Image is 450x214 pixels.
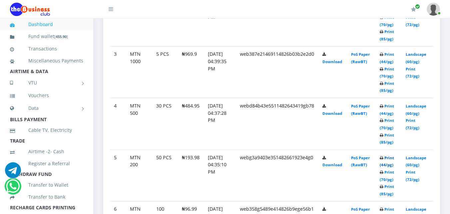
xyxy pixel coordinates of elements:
a: Print (72/pg) [406,15,419,27]
i: Renew/Upgrade Subscription [411,7,416,12]
a: VTU [10,74,83,91]
a: Print (85/pg) [380,133,394,145]
td: web387e21469114826b03b2e2d0 [236,46,318,98]
a: Airtime -2- Cash [10,144,83,159]
a: Cable TV, Electricity [10,123,83,138]
td: 50 PCS [152,150,178,201]
td: 30 PCS [152,98,178,150]
a: PoS Paper (RawBT) [351,103,370,116]
a: Register a Referral [10,156,83,171]
td: ₦969.9 [178,46,204,98]
span: Renew/Upgrade Subscription [415,4,420,9]
a: Print (44/pg) [380,52,394,64]
a: Print (70/pg) [380,66,394,79]
td: MTN 500 [126,98,152,150]
td: 5 [110,150,126,201]
a: Vouchers [10,88,83,103]
a: Print (85/pg) [380,81,394,93]
td: 4 [110,98,126,150]
td: [DATE] 04:35:10 PM [204,150,236,201]
td: webg3a9403e351482661923e4g0 [236,150,318,201]
a: Print (72/pg) [406,118,419,130]
a: Fund wallet[455.90] [10,29,83,44]
td: webd84b43e5511482643419gb78 [236,98,318,150]
a: Landscape (60/pg) [406,52,426,64]
td: [DATE] 04:37:28 PM [204,98,236,150]
a: Print (70/pg) [380,15,394,27]
img: Logo [10,3,50,16]
a: Print (70/pg) [380,170,394,182]
a: Print (44/pg) [380,103,394,116]
small: [ ] [54,34,68,39]
td: ₦193.98 [178,150,204,201]
a: Print (85/pg) [380,29,394,41]
a: Data [10,100,83,117]
a: Print (44/pg) [380,155,394,168]
a: Transactions [10,41,83,56]
a: Miscellaneous Payments [10,53,83,68]
b: 455.90 [56,34,67,39]
td: MTN 1000 [126,46,152,98]
a: Download [322,162,342,167]
a: Dashboard [10,17,83,32]
a: PoS Paper (RawBT) [351,52,370,64]
a: Chat for support [5,167,21,178]
td: 5 PCS [152,46,178,98]
td: [DATE] 04:39:35 PM [204,46,236,98]
img: User [427,3,440,16]
a: Print (72/pg) [406,66,419,79]
td: ₦484.95 [178,98,204,150]
td: MTN 200 [126,150,152,201]
a: Landscape (60/pg) [406,155,426,168]
a: PoS Paper (RawBT) [351,155,370,168]
a: Landscape (60/pg) [406,103,426,116]
td: 3 [110,46,126,98]
a: Transfer to Wallet [10,177,83,193]
a: Chat for support [6,183,20,194]
a: Download [322,111,342,116]
a: Download [322,59,342,64]
a: Transfer to Bank [10,189,83,205]
a: Print (85/pg) [380,184,394,196]
a: Print (70/pg) [380,118,394,130]
a: Print (72/pg) [406,170,419,182]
